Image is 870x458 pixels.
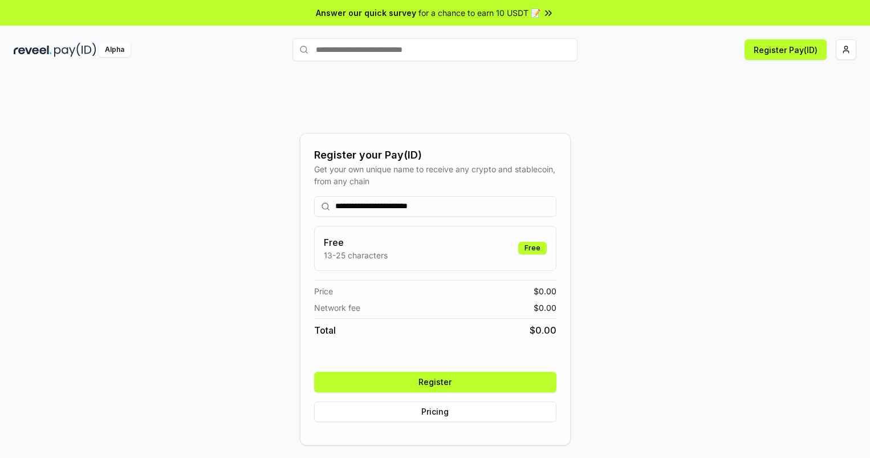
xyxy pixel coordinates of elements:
[314,372,556,392] button: Register
[534,302,556,314] span: $ 0.00
[314,302,360,314] span: Network fee
[314,147,556,163] div: Register your Pay(ID)
[745,39,827,60] button: Register Pay(ID)
[324,236,388,249] h3: Free
[518,242,547,254] div: Free
[314,323,336,337] span: Total
[314,163,556,187] div: Get your own unique name to receive any crypto and stablecoin, from any chain
[54,43,96,57] img: pay_id
[534,285,556,297] span: $ 0.00
[314,402,556,422] button: Pricing
[324,249,388,261] p: 13-25 characters
[14,43,52,57] img: reveel_dark
[316,7,416,19] span: Answer our quick survey
[418,7,540,19] span: for a chance to earn 10 USDT 📝
[99,43,131,57] div: Alpha
[530,323,556,337] span: $ 0.00
[314,285,333,297] span: Price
